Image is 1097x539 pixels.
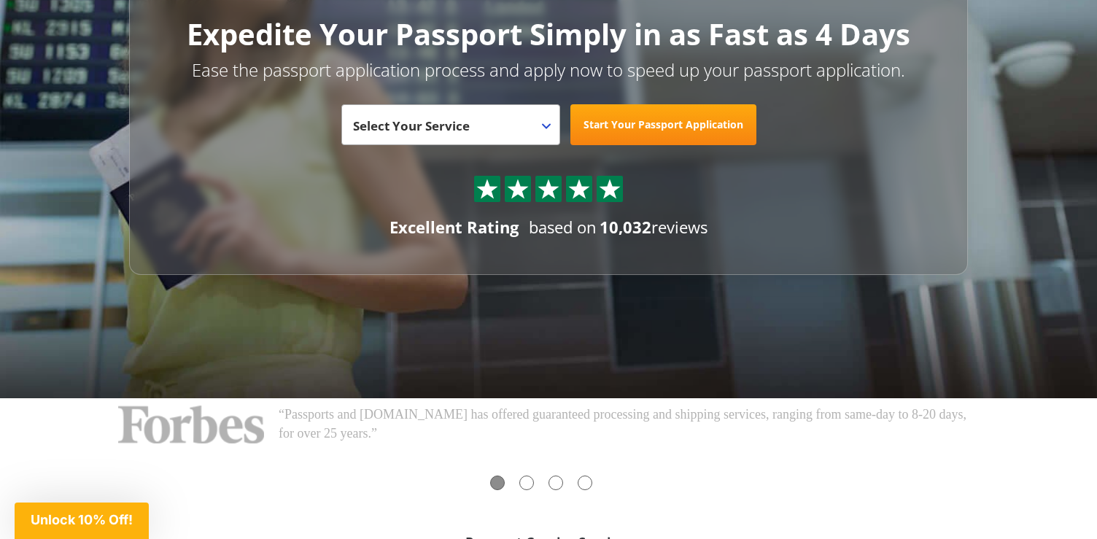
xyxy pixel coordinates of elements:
img: Sprite St [568,178,590,200]
a: Start Your Passport Application [570,104,756,145]
p: “Passports and [DOMAIN_NAME] has offered guaranteed processing and shipping services, ranging fro... [279,406,979,443]
span: based on [529,216,597,238]
img: Sprite St [599,178,621,200]
span: reviews [600,216,708,238]
span: Select Your Service [341,104,560,145]
img: Sprite St [538,178,559,200]
div: Excellent Rating [389,216,519,239]
strong: 10,032 [600,216,651,238]
h1: Expedite Your Passport Simply in as Fast as 4 Days [162,18,935,50]
p: Ease the passport application process and apply now to speed up your passport application. [162,58,935,82]
img: Forbes [118,406,264,443]
span: Select Your Service [353,117,470,134]
img: Sprite St [507,178,529,200]
span: Unlock 10% Off! [31,512,133,527]
div: Unlock 10% Off! [15,503,149,539]
img: Sprite St [476,178,498,200]
span: Select Your Service [353,110,545,151]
